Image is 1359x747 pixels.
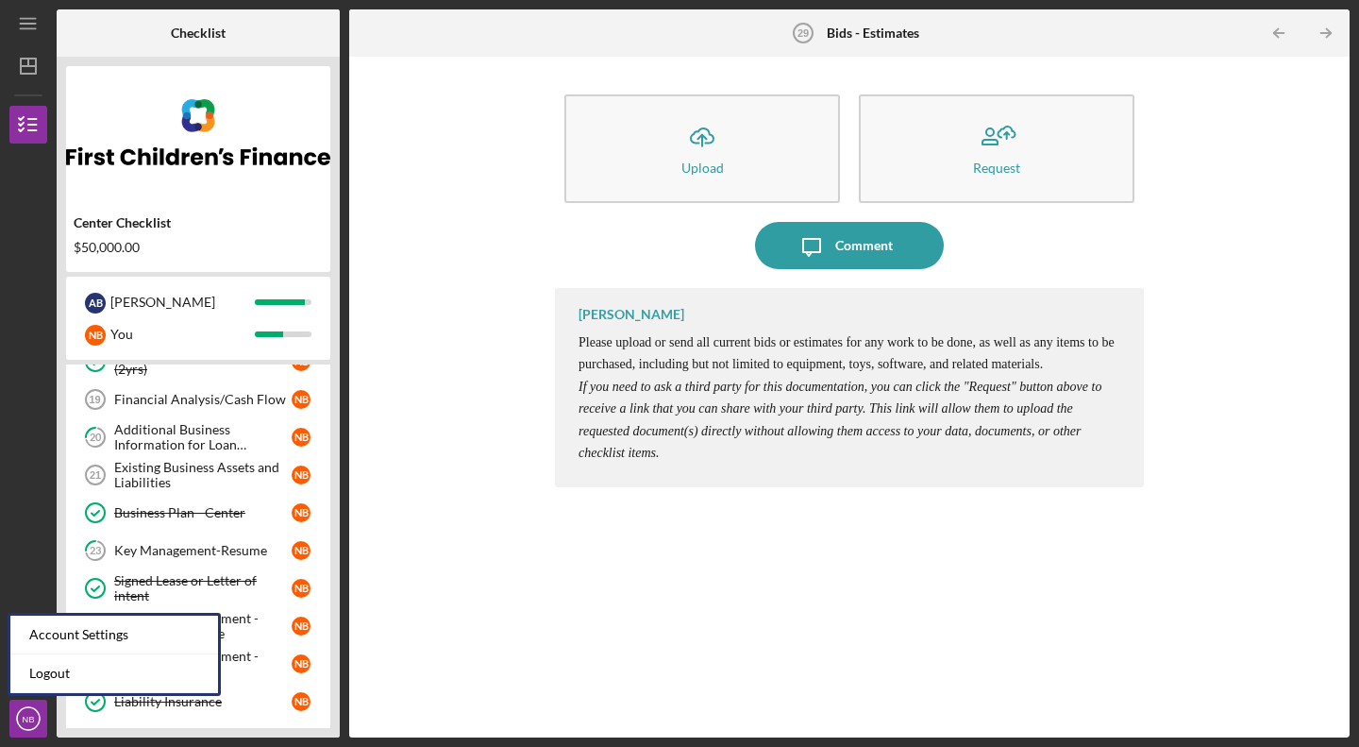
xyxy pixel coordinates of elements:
[75,683,321,721] a: Liability InsuranceNB
[755,222,944,269] button: Comment
[579,335,1115,371] span: Please upload or send all current bids or estimates for any work to be done, as well as any items...
[835,222,893,269] div: Comment
[114,392,292,407] div: Financial Analysis/Cash Flow
[75,381,321,418] a: 19Financial Analysis/Cash FlowNB
[579,380,1101,460] em: If you need to ask a third party for this documentation, you can click the "Request" button above...
[74,240,323,255] div: $50,000.00
[171,25,226,41] b: Checklist
[110,286,255,318] div: [PERSON_NAME]
[114,611,292,641] div: Property Tax Statement - Primary Residence
[292,692,310,711] div: N B
[66,76,330,189] img: Product logo
[292,466,310,484] div: N B
[114,505,292,520] div: Business Plan - Center
[75,494,321,532] a: Business Plan - CenterNB
[75,532,321,569] a: 23Key Management-ResumeNB
[859,94,1134,203] button: Request
[292,654,310,673] div: N B
[292,390,310,409] div: N B
[579,380,1101,460] span: ​
[114,573,292,603] div: Signed Lease or Letter of intent
[75,607,321,645] a: 25Property Tax Statement - Primary ResidenceNB
[10,616,218,654] div: Account Settings
[75,569,321,607] a: Signed Lease or Letter of intentNB
[797,27,809,39] tspan: 29
[114,460,292,490] div: Existing Business Assets and Liabilities
[292,503,310,522] div: N B
[292,541,310,560] div: N B
[114,694,292,709] div: Liability Insurance
[90,432,102,444] tspan: 20
[973,161,1020,175] div: Request
[114,543,292,558] div: Key Management-Resume
[292,617,310,636] div: N B
[89,394,100,405] tspan: 19
[75,456,321,494] a: 21Existing Business Assets and LiabilitiesNB
[74,215,323,230] div: Center Checklist
[579,307,684,322] div: [PERSON_NAME]
[292,428,310,447] div: N B
[85,325,106,346] div: N B
[564,94,840,203] button: Upload
[90,545,101,557] tspan: 23
[90,469,101,481] tspan: 21
[75,418,321,456] a: 20Additional Business Information for Loan ApplicationNB
[10,654,218,693] a: Logout
[292,579,310,598] div: N B
[85,293,106,314] div: A B
[22,714,34,724] text: NB
[114,422,292,452] div: Additional Business Information for Loan Application
[9,700,47,738] button: NB
[110,318,255,350] div: You
[681,161,724,175] div: Upload
[827,25,919,41] b: Bids - Estimates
